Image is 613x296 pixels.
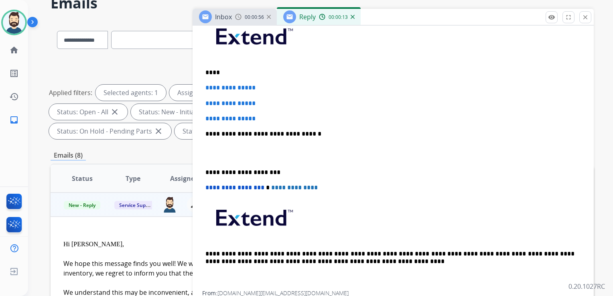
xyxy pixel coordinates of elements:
mat-icon: close [110,107,120,117]
p: 0.20.1027RC [568,282,605,291]
span: 00:00:13 [329,14,348,20]
span: Status [72,174,93,183]
span: Assignee [170,174,198,183]
div: Assigned to me [169,85,232,101]
div: Status: Open - All [49,104,128,120]
mat-icon: list_alt [9,69,19,78]
p: Emails (8) [51,150,86,160]
span: Inbox [215,12,232,21]
mat-icon: home [9,45,19,55]
mat-icon: history [9,92,19,101]
div: Status: New - Initial [131,104,215,120]
span: New - Reply [64,201,100,209]
mat-icon: person_remove [190,200,200,209]
span: Service Support [114,201,160,209]
div: Selected agents: 1 [95,85,166,101]
mat-icon: close [154,126,163,136]
mat-icon: close [582,14,589,21]
span: Hi [PERSON_NAME], [63,241,124,247]
div: Status: On Hold - Servicers [175,123,282,139]
img: avatar [3,11,25,34]
span: 00:00:56 [245,14,264,20]
mat-icon: fullscreen [565,14,572,21]
mat-icon: inbox [9,115,19,125]
span: Type [126,174,140,183]
div: Status: On Hold - Pending Parts [49,123,171,139]
mat-icon: remove_red_eye [548,14,555,21]
div: We hope this message finds you well! We wanted to share a quick update regarding your request for... [63,259,479,278]
p: Applied filters: [49,88,92,97]
img: agent-avatar [162,197,177,213]
span: Reply [299,12,316,21]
